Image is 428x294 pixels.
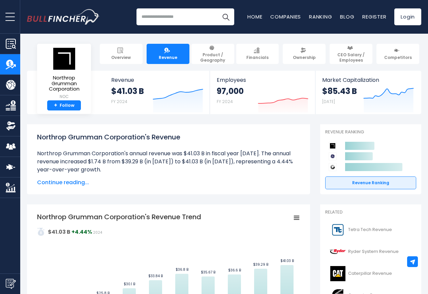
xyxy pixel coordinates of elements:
[147,44,189,64] a: Revenue
[330,44,372,64] a: CEO Salary / Employees
[93,230,102,235] span: 2024
[315,71,421,114] a: Market Capitalization $85.43 B [DATE]
[42,94,86,100] small: NOC
[329,142,337,150] img: Northrop Grumman Corporation competitors logo
[6,121,16,131] img: Ownership
[322,86,357,96] strong: $85.43 B
[236,44,279,64] a: Financials
[42,47,86,100] a: Northrop Grumman Corporation NOC
[194,52,231,63] span: Product / Geography
[27,9,100,25] img: Bullfincher logo
[37,150,300,174] li: Northrop Grumman Corporation's annual revenue was $41.03 B in fiscal year [DATE]. The annual reve...
[247,13,262,20] a: Home
[325,242,416,261] a: Ryder System Revenue
[293,55,316,60] span: Ownership
[42,75,86,92] span: Northrop Grumman Corporation
[384,55,412,60] span: Competitors
[309,13,332,20] a: Ranking
[325,209,416,215] p: Related
[111,77,203,83] span: Revenue
[329,152,337,160] img: GE Aerospace competitors logo
[322,77,414,83] span: Market Capitalization
[111,86,144,96] strong: $41.03 B
[37,178,300,187] span: Continue reading...
[124,282,135,287] text: $30.1 B
[394,8,421,25] a: Login
[217,86,244,96] strong: 97,000
[201,270,215,275] text: $35.67 B
[283,44,326,64] a: Ownership
[148,273,163,279] text: $33.84 B
[217,8,234,25] button: Search
[329,266,346,281] img: CAT logo
[325,264,416,283] a: Caterpillar Revenue
[325,221,416,239] a: Tetra Tech Revenue
[37,212,201,222] tspan: Northrop Grumman Corporation's Revenue Trend
[280,258,294,263] text: $41.03 B
[340,13,354,20] a: Blog
[111,55,131,60] span: Overview
[37,228,45,236] img: addasd
[191,44,234,64] a: Product / Geography
[270,13,301,20] a: Companies
[325,176,416,189] a: Revenue Ranking
[27,9,99,25] a: Go to homepage
[217,99,233,104] small: FY 2024
[228,268,241,273] text: $36.6 B
[104,71,210,114] a: Revenue $41.03 B FY 2024
[159,55,177,60] span: Revenue
[329,222,346,237] img: TTEK logo
[329,244,346,259] img: R logo
[71,228,92,236] strong: +4.44%
[325,129,416,135] p: Revenue Ranking
[47,100,81,111] a: +Follow
[210,71,315,114] a: Employees 97,000 FY 2024
[333,52,369,63] span: CEO Salary / Employees
[54,102,57,108] strong: +
[100,44,143,64] a: Overview
[176,267,188,272] text: $36.8 B
[111,99,127,104] small: FY 2024
[246,55,269,60] span: Financials
[376,44,419,64] a: Competitors
[329,163,337,171] img: RTX Corporation competitors logo
[37,132,300,142] h1: Northrop Grumman Corporation's Revenue
[322,99,335,104] small: [DATE]
[48,228,70,236] strong: $41.03 B
[362,13,386,20] a: Register
[217,77,308,83] span: Employees
[253,262,268,267] text: $39.29 B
